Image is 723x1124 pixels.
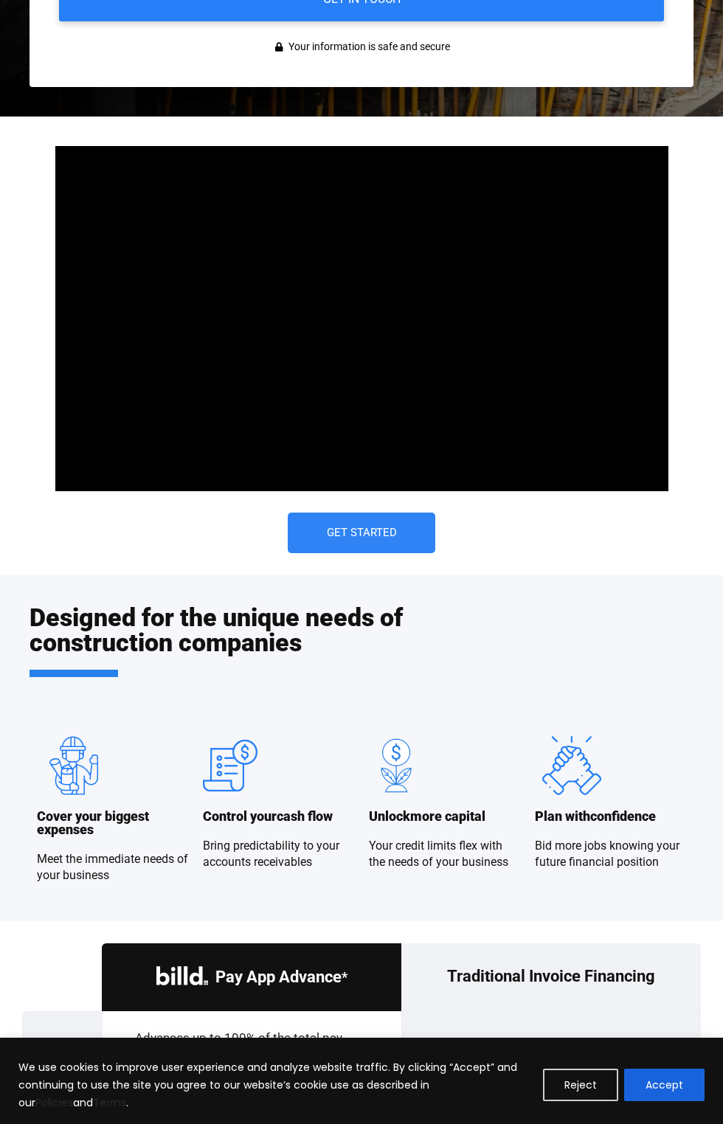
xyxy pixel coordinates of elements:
[535,838,686,871] div: Bid more jobs knowing your future financial position
[203,810,333,823] h3: Control your cash flow
[369,810,485,823] h3: Unlock more capital
[288,513,435,553] a: Get Started
[30,605,472,677] h2: Designed for the unique needs of construction companies
[102,943,401,1011] div: Pay App Advance
[543,1069,618,1101] button: Reject
[203,838,354,871] div: Bring predictability to your accounts receivables
[37,851,188,884] div: Meet the immediate needs of your business
[102,1011,401,1079] div: Advances up to 100% of the total pay app less a purchase fee
[285,36,450,58] span: Your information is safe and secure
[369,838,520,871] div: Your credit limits flex with the needs of your business
[35,1095,73,1110] a: Policies
[624,1069,705,1101] button: Accept
[93,1095,126,1110] a: Terms
[535,810,656,823] h3: Plan with confidence
[18,1058,532,1111] p: We use cookies to improve user experience and analyze website traffic. By clicking “Accept” and c...
[401,1011,701,1079] div: Advances 70-95% of the total pay app
[37,810,188,836] h3: Cover your biggest expenses
[327,527,397,538] span: Get Started
[401,943,701,1011] div: Traditional Invoice Financing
